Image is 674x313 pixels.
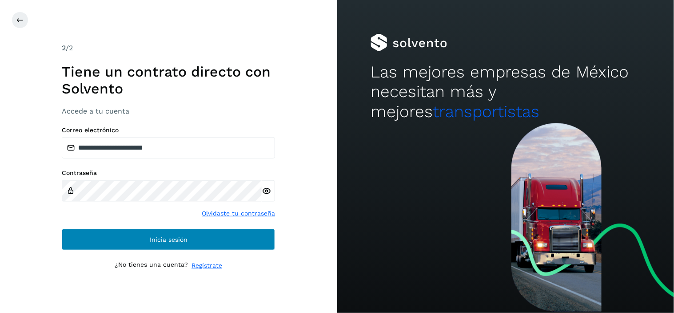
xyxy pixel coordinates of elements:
[371,62,640,122] h2: Las mejores empresas de México necesitan más y mejores
[62,107,275,115] h3: Accede a tu cuenta
[433,102,539,121] span: transportistas
[62,63,275,98] h1: Tiene un contrato directo con Solvento
[150,236,187,243] span: Inicia sesión
[62,229,275,250] button: Inicia sesión
[62,44,66,52] span: 2
[62,126,275,134] label: Correo electrónico
[62,169,275,177] label: Contraseña
[115,261,188,270] p: ¿No tienes una cuenta?
[202,209,275,218] a: Olvidaste tu contraseña
[191,261,222,270] a: Regístrate
[62,43,275,53] div: /2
